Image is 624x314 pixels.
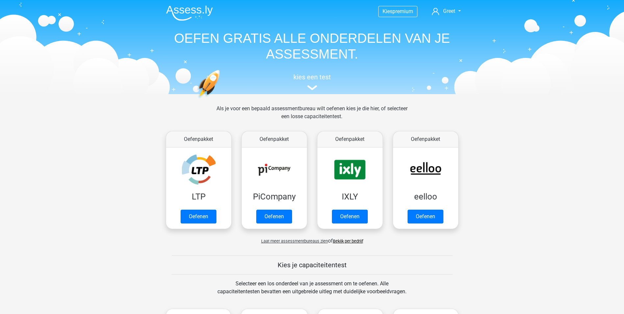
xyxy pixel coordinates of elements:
[161,232,463,245] div: of
[172,261,453,269] h5: Kies je capaciteitentest
[333,239,363,244] a: Bekijk per bedrijf
[332,210,368,223] a: Oefenen
[181,210,216,223] a: Oefenen
[211,105,413,128] div: Als je voor een bepaald assessmentbureau wilt oefenen kies je die hier, of selecteer een losse ca...
[256,210,292,223] a: Oefenen
[379,7,417,16] a: Kiespremium
[197,70,245,129] img: oefenen
[261,239,328,244] span: Laat meer assessmentbureaus zien
[429,7,463,15] a: Greet
[211,280,413,303] div: Selecteer een los onderdeel van je assessment om te oefenen. Alle capaciteitentesten bevatten een...
[161,73,463,81] h5: kies een test
[307,85,317,90] img: assessment
[443,8,455,14] span: Greet
[161,30,463,62] h1: OEFEN GRATIS ALLE ONDERDELEN VAN JE ASSESSMENT.
[166,5,213,21] img: Assessly
[383,8,392,14] span: Kies
[161,73,463,91] a: kies een test
[392,8,413,14] span: premium
[408,210,443,223] a: Oefenen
